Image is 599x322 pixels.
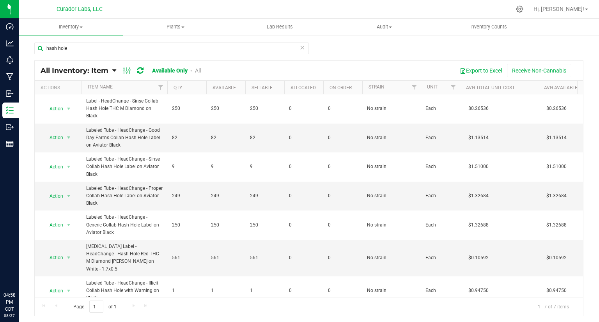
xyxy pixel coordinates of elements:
span: $0.94750 [542,285,571,296]
span: select [64,252,74,263]
input: Search Item Name, Retail Display Name, SKU, Part Number... [34,42,309,54]
span: Clear [299,42,305,53]
span: Each [425,221,455,229]
a: Strain [369,84,385,90]
span: $0.26536 [542,103,571,114]
span: 9 [211,163,241,170]
span: No strain [367,287,416,294]
span: Each [425,192,455,200]
span: select [64,191,74,202]
span: 250 [211,221,241,229]
span: select [64,132,74,143]
span: Label - HeadChange - Sinse Collab Hash Hole THC M Diamond on Black [86,97,163,120]
span: 0 [328,254,358,262]
span: Plants [124,23,227,30]
span: 250 [211,105,241,112]
inline-svg: Dashboard [6,23,14,30]
a: Unit [427,84,438,90]
span: Action [43,191,64,202]
span: Action [43,219,64,230]
span: Page of 1 [67,301,123,313]
span: $1.51000 [542,161,571,172]
span: Audit [332,23,436,30]
button: Receive Non-Cannabis [507,64,571,77]
span: $1.32688 [542,219,571,231]
span: No strain [367,163,416,170]
span: 561 [172,254,202,262]
span: Each [425,287,455,294]
span: [MEDICAL_DATA] Label - HeadChange - Hash Hole Red THC M Diamond [PERSON_NAME] on White - 1.7x0.5 [86,243,163,273]
span: Each [425,163,455,170]
inline-svg: Inbound [6,90,14,97]
span: 0 [289,163,319,170]
a: All Inventory: Item [41,66,112,75]
span: 250 [250,221,280,229]
inline-svg: Manufacturing [6,73,14,81]
span: All Inventory: Item [41,66,108,75]
a: On Order [330,85,352,90]
p: 08/27 [4,313,15,318]
span: $1.13514 [464,132,493,143]
span: Action [43,132,64,143]
span: 1 - 7 of 7 items [532,301,575,312]
span: select [64,103,74,114]
a: Inventory [19,19,123,35]
span: Lab Results [256,23,303,30]
span: No strain [367,134,416,142]
a: Avg Total Unit Cost [466,85,515,90]
span: 250 [172,105,202,112]
a: Filter [447,81,460,94]
span: No strain [367,221,416,229]
span: 1 [211,287,241,294]
span: 249 [211,192,241,200]
span: No strain [367,192,416,200]
span: Labeled Tube - HeadChange - Good Day Farms Collab Hash Hole Label on Aviator Black [86,127,163,149]
a: Filter [154,81,167,94]
span: 1 [172,287,202,294]
span: select [64,285,74,296]
div: Actions [41,85,78,90]
span: No strain [367,254,416,262]
span: Action [43,103,64,114]
span: $1.51000 [464,161,493,172]
p: 04:58 PM CDT [4,292,15,313]
span: 249 [250,192,280,200]
inline-svg: Monitoring [6,56,14,64]
inline-svg: Inventory [6,106,14,114]
span: $1.13514 [542,132,571,143]
span: Action [43,161,64,172]
span: 0 [289,254,319,262]
a: Sellable [252,85,273,90]
span: Labeled Tube - HeadChange - Proper Collab Hash Hole Label on Aviator Black [86,185,163,207]
span: Each [425,254,455,262]
span: 0 [328,287,358,294]
span: 0 [328,192,358,200]
inline-svg: Analytics [6,39,14,47]
span: $0.26536 [464,103,493,114]
a: Filter [408,81,421,94]
span: Inventory [19,23,123,30]
span: 0 [328,221,358,229]
span: Inventory Counts [460,23,517,30]
span: 0 [328,134,358,142]
a: Item Name [88,84,113,90]
input: 1 [89,301,103,313]
span: Hi, [PERSON_NAME]! [533,6,584,12]
span: Labeled Tube - HeadChange - Generic Collab Hash Hole Label on Aviator Black [86,214,163,236]
iframe: Resource center [8,260,31,283]
span: $0.10592 [464,252,493,264]
span: Curador Labs, LLC [57,6,103,12]
span: 0 [328,105,358,112]
span: 0 [289,221,319,229]
span: 1 [250,287,280,294]
span: 250 [250,105,280,112]
span: 561 [250,254,280,262]
a: Available [213,85,236,90]
a: Qty [174,85,182,90]
span: Each [425,105,455,112]
a: Audit [332,19,436,35]
a: Allocated [291,85,316,90]
a: All [195,67,201,74]
span: 82 [250,134,280,142]
a: Available Only [152,67,188,74]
